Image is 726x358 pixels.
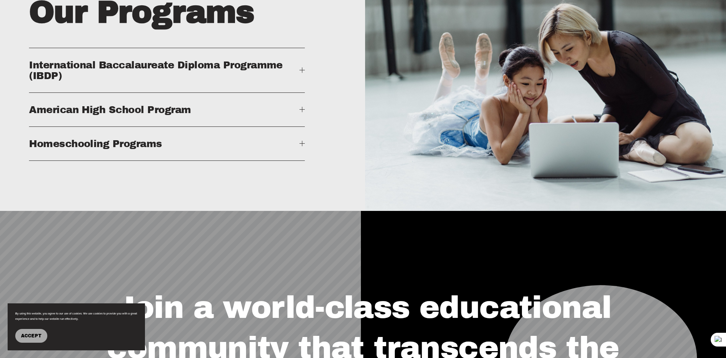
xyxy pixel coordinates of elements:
[29,127,305,160] button: Homeschooling Programs
[29,60,299,81] span: International Baccalaureate Diploma Programme (IBDP)
[15,311,137,321] p: By using this website, you agree to our use of cookies. We use cookies to provide you with a grea...
[29,93,305,126] button: American High School Program
[8,303,145,350] section: Cookie banner
[21,333,42,339] span: Accept
[29,138,299,149] span: Homeschooling Programs
[15,329,47,343] button: Accept
[29,104,299,115] span: American High School Program
[29,48,305,92] button: International Baccalaureate Diploma Programme (IBDP)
